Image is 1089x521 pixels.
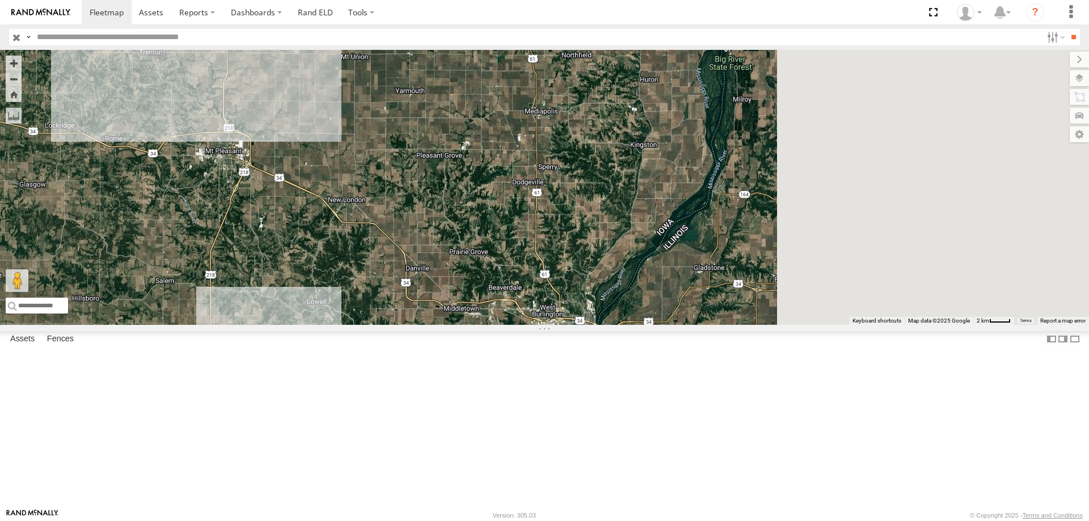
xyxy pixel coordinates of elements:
[11,9,70,16] img: rand-logo.svg
[5,331,40,347] label: Assets
[953,4,986,21] div: Chase Tanke
[6,510,58,521] a: Visit our Website
[977,317,989,324] span: 2 km
[852,317,901,325] button: Keyboard shortcuts
[1042,29,1067,45] label: Search Filter Options
[1023,512,1083,519] a: Terms and Conditions
[1026,3,1044,22] i: ?
[970,512,1083,519] div: © Copyright 2025 -
[24,29,33,45] label: Search Query
[6,71,22,87] button: Zoom out
[6,108,22,124] label: Measure
[973,317,1014,325] button: Map Scale: 2 km per 34 pixels
[1069,331,1080,348] label: Hide Summary Table
[6,87,22,102] button: Zoom Home
[41,331,79,347] label: Fences
[908,317,970,324] span: Map data ©2025 Google
[1040,317,1086,324] a: Report a map error
[493,512,536,519] div: Version: 305.03
[1057,331,1069,348] label: Dock Summary Table to the Right
[6,56,22,71] button: Zoom in
[6,269,28,292] button: Drag Pegman onto the map to open Street View
[1020,319,1032,323] a: Terms
[1046,331,1057,348] label: Dock Summary Table to the Left
[1070,126,1089,142] label: Map Settings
